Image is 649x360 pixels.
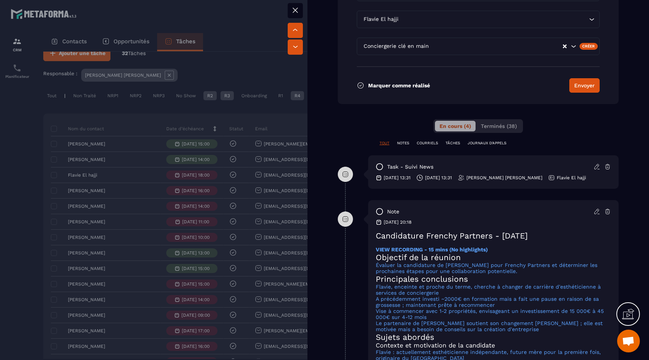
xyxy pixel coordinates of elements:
span: Conciergerie clé en main [362,42,430,51]
button: Envoyer [569,78,600,93]
button: En cours (4) [435,121,476,131]
p: COURRIELS [417,141,438,146]
h2: Objectif de la réunion [376,253,611,262]
div: Créer [580,43,598,50]
h3: Contexte et motivation de la candidate [376,342,611,349]
button: Terminés (38) [476,121,521,131]
p: [DATE] 13:31 [425,175,452,181]
div: Ouvrir le chat [617,330,640,352]
p: [DATE] 20:18 [384,219,411,225]
div: Search for option [357,38,600,55]
p: Flavie El hajji [557,175,586,181]
p: TÂCHES [446,141,460,146]
p: task - Suivi news [387,163,433,171]
a: Vise à commencer avec 1-2 propriétés, envisageant un investissement de 15 000€ à 45 000€ sur 4-12... [376,308,604,320]
input: Search for option [430,42,562,51]
a: VIEW RECORDING - 15 mins (No highlights) [376,246,488,253]
span: Terminés (38) [481,123,517,129]
h2: Principales conclusions [376,274,611,284]
a: Le partenaire de [PERSON_NAME] soutient son changement [PERSON_NAME] ; elle est motivée mais a be... [376,320,603,332]
span: En cours (4) [439,123,471,129]
p: Marquer comme réalisé [368,82,430,88]
input: Search for option [400,15,587,24]
a: Évaluer la candidature de [PERSON_NAME] pour Frenchy Partners et déterminer les prochaines étapes... [376,262,597,274]
div: Search for option [357,11,600,28]
p: [DATE] 13:31 [384,175,411,181]
a: Flavie, enceinte et proche du terme, cherche à changer de carrière d'esthéticienne à services de ... [376,284,601,296]
h2: Sujets abordés [376,332,611,342]
p: JOURNAUX D'APPELS [468,141,506,146]
span: Flavie El hajji [362,15,400,24]
p: [PERSON_NAME] [PERSON_NAME] [466,175,542,181]
h1: Candidature Frenchy Partners - [DATE] [376,231,611,240]
p: NOTES [397,141,409,146]
p: TOUT [380,141,389,146]
p: note [387,208,399,215]
a: A précédemment investi ~2000€ en formation mais a fait une pause en raison de sa grossesse ; main... [376,296,599,308]
button: Clear Selected [563,44,567,49]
